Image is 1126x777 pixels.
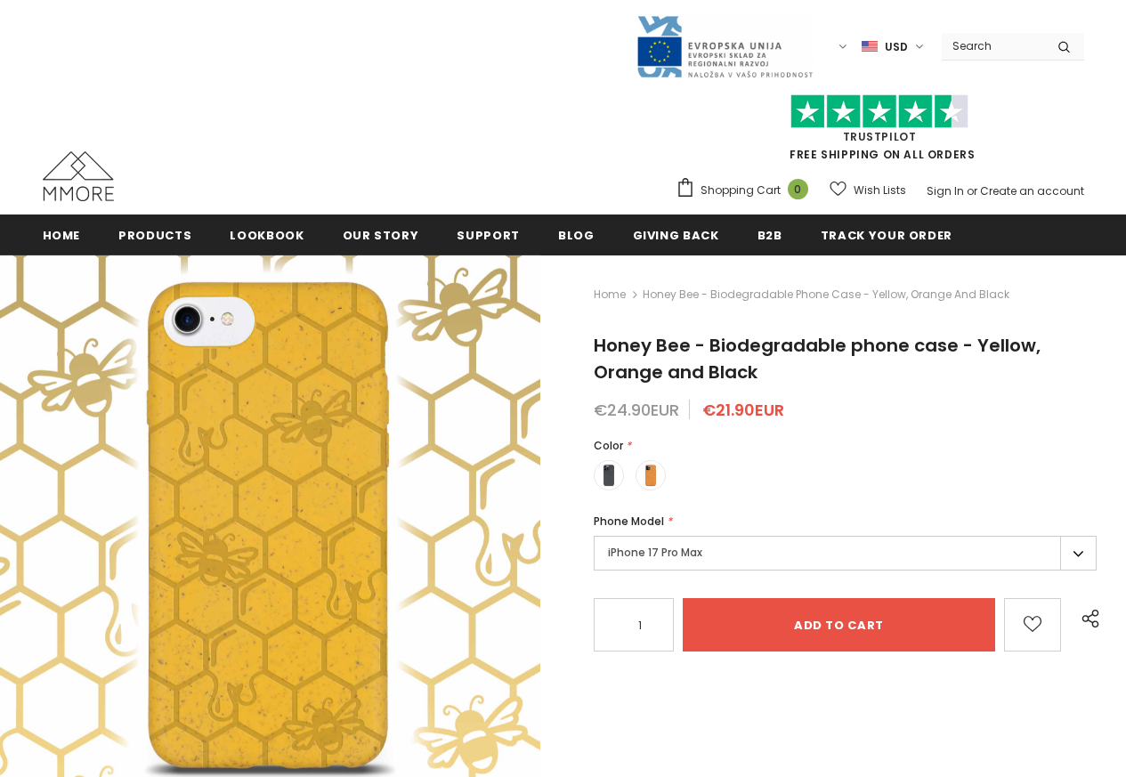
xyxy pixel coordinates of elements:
span: Products [118,227,191,244]
span: €21.90EUR [702,399,784,421]
span: Color [594,438,623,453]
a: Shopping Cart 0 [676,177,817,204]
label: iPhone 17 Pro Max [594,536,1097,571]
a: Sign In [927,183,964,198]
a: Our Story [343,214,419,255]
img: Javni Razpis [636,14,814,79]
span: Track your order [821,227,952,244]
span: Home [43,227,81,244]
span: Shopping Cart [701,182,781,199]
span: Lookbook [230,227,304,244]
a: Track your order [821,214,952,255]
input: Search Site [942,33,1044,59]
span: Our Story [343,227,419,244]
span: B2B [757,227,782,244]
span: Wish Lists [854,182,906,199]
a: Trustpilot [843,129,917,144]
img: USD [862,39,878,54]
span: Honey Bee - Biodegradable phone case - Yellow, Orange and Black [643,284,1009,305]
span: Honey Bee - Biodegradable phone case - Yellow, Orange and Black [594,333,1041,384]
img: MMORE Cases [43,151,114,201]
span: Phone Model [594,514,664,529]
a: Home [43,214,81,255]
span: 0 [788,179,808,199]
a: Javni Razpis [636,38,814,53]
span: or [967,183,977,198]
a: Products [118,214,191,255]
span: USD [885,38,908,56]
input: Add to cart [683,598,995,652]
span: FREE SHIPPING ON ALL ORDERS [676,102,1084,162]
span: €24.90EUR [594,399,679,421]
a: Create an account [980,183,1084,198]
a: support [457,214,520,255]
span: Giving back [633,227,719,244]
a: Giving back [633,214,719,255]
img: Trust Pilot Stars [790,94,968,129]
a: Lookbook [230,214,304,255]
a: Blog [558,214,595,255]
a: B2B [757,214,782,255]
span: support [457,227,520,244]
a: Wish Lists [830,174,906,206]
span: Blog [558,227,595,244]
a: Home [594,284,626,305]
